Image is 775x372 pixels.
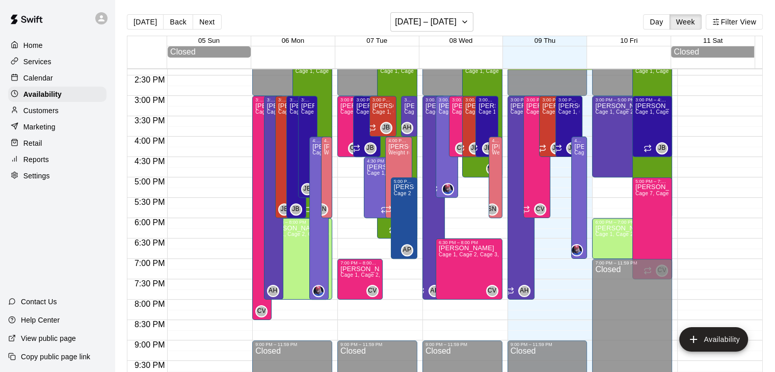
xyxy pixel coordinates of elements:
h6: [DATE] – [DATE] [395,15,457,29]
div: 6:30 PM – 8:00 PM: Available [436,238,502,300]
span: Cage 1, Cage 2, Cage 3, Cage 4, Cage 5, Cage 6, Cage 7, Cage 8, Cage 9, Cage 10 [465,109,671,115]
div: 3:00 PM – 5:30 PM [301,97,314,102]
p: Reports [23,154,49,165]
button: Day [643,14,670,30]
div: James Beirne [301,183,313,195]
div: 3:00 PM – 5:30 PM: Available [298,96,317,198]
span: 10 Fri [620,37,637,44]
span: CV [350,143,359,153]
span: Cage 1, Cage 2, Cage 3, Cage 4, Cage 5, Cage 6, Cage 7, Cage 8, Cage 9, Cage 10, Weight room [296,68,536,74]
span: CV [488,286,496,296]
div: Closed [170,47,248,57]
div: 4:00 PM – 6:00 PM: Available [489,137,502,218]
img: Jeramy Allerdissen [487,164,497,174]
div: 3:00 PM – 6:00 PM [278,97,291,102]
div: 3:00 PM – 4:30 PM: Available [539,96,566,157]
div: 4:00 PM – 8:00 PM: Available [309,137,329,300]
span: JB [471,143,478,153]
span: Recurring availability [538,144,546,152]
span: JB [552,143,560,153]
button: add [679,327,748,352]
div: Austin Hartnett [267,285,279,297]
span: Cage 1, Cage 2, Cage 3, Cage 4, Cage 5, Cage 6, Cage 7, Cage 8, Cage 9, Cage 10 [367,170,573,176]
span: JB [569,143,576,153]
div: Services [8,54,106,69]
span: Cage 1, Cage 2, Cage 3, Cage 4, Cage 5, Cage 6, Cage 7, Cage 8, Cage 9, Cage 10 [452,109,658,115]
a: Home [8,38,106,53]
span: Cage 1, Cage 2, Cage 3, Cage 4, Cage 5, Cage 6, Cage 7, Cage 8, Cage 9, Cage 10 [372,109,578,115]
span: Cage 1, Cage 2, Cage 3, Cage 4, Cage 5, Cage 6, Cage 7, Cage 8, Cage 9, Cage 10, Weight room [289,109,529,115]
div: 7:00 PM – 11:59 PM [595,260,669,265]
div: John Beirne [469,142,481,154]
img: Jacob Abraham [313,286,324,296]
div: 4:00 PM – 6:00 PM [324,138,329,143]
div: 4:00 PM – 7:00 PM: Available [571,137,587,259]
div: 3:00 PM – 4:30 PM [635,97,669,102]
div: John Beirne [278,203,290,216]
a: Customers [8,103,106,118]
p: Customers [23,105,59,116]
div: 7:00 PM – 8:00 PM [340,260,380,265]
button: 05 Sun [198,37,220,44]
span: AH [430,286,439,296]
p: Copy public page link [21,352,90,362]
div: Austin Hartnett [401,122,413,134]
div: 6:00 PM – 8:00 PM: Available [264,218,332,300]
button: Next [193,14,221,30]
img: Jacob Abraham [572,245,582,255]
span: SN [317,204,326,215]
span: Cage 1, Cage 2, Cage 3, Cage 4, Cage 5, Cage 6, Cage 7, Cage 8, Cage 9, Cage 10 [267,109,473,115]
span: Cage 1, Cage 2, Cage 3, Cage 4, Cage 5, Cage 6, Cage 7, Cage 8, Cage 9, Cage 10 [278,109,484,115]
img: Jacob Abraham [443,184,453,194]
button: [DATE] [127,14,164,30]
div: Jacob Abraham [571,244,583,256]
span: Recurring availability [368,124,376,132]
span: Recurring availability [389,226,397,234]
button: 08 Wed [449,37,473,44]
span: Cage 1, Cage 2, Cage 3, Cage 4, Cage 5, Cage 6, Cage 7, Cage 8, Cage 9, Cage 10 [425,109,631,115]
span: JB [366,143,374,153]
div: James Beirne [566,142,578,154]
button: 06 Mon [282,37,304,44]
div: 4:30 PM – 6:00 PM: Available [364,157,409,218]
div: 3:00 PM – 4:30 PM [465,97,482,102]
span: Cage 1, Cage 2, Cage 3, Cage 4, Cage 7, Cage 8, Cage 9, Cage 10, Cage 5, Cage 6 [526,109,732,115]
span: Recurring availability [352,144,360,152]
span: CV [368,286,377,296]
span: AH [520,286,528,296]
button: 11 Sat [703,37,723,44]
span: 4:00 PM [132,137,168,145]
div: 4:30 PM – 6:00 PM [367,158,406,164]
span: 07 Tue [366,37,387,44]
div: 7:00 PM – 8:00 PM: Available [337,259,383,300]
button: Filter View [706,14,763,30]
span: 5:30 PM [132,198,168,206]
div: 3:00 PM – 4:00 PM [372,97,393,102]
div: 9:00 PM – 11:59 PM [425,342,499,347]
span: Cage 1, Cage 2, Cage 3, Cage 4, Cage 5, Cage 6, Cage 7, Cage 8, Cage 9, Cage 10 [439,109,645,115]
span: 6:30 PM [132,238,168,247]
span: 2:30 PM [132,75,168,84]
div: 6:00 PM – 7:00 PM: Available [592,218,660,259]
div: 3:00 PM – 4:30 PM: Available [353,96,380,157]
div: Clay Voss [486,285,498,297]
span: Cage 1, Cage 2, Cage 3, Cage 4, Cage 5, Cage 6, Cage 7, Cage 8, Cage 9, Cage 10, Weight room [356,109,596,115]
span: 4:30 PM [132,157,168,166]
span: Cage 1, Cage 2, Cage 3, Cage 4, Cage 5, Cage 6, Cage 7, Cage 8, Cage 9, Cage 10 [255,109,461,115]
p: Settings [23,171,50,181]
div: 5:00 PM – 7:00 PM [394,179,414,184]
span: Recurring availability [381,205,389,214]
div: 6:00 PM – 8:00 PM [267,220,329,225]
div: 6:00 PM – 7:00 PM [595,220,657,225]
div: 3:00 PM – 6:00 PM [289,97,303,102]
span: Cage 1, Cage 2, Cage 3, Cage 4, Cage 5, Cage 6, Cage 7, Cage 8, Cage 9, Cage 10, Weight room [380,68,620,74]
div: Clay Voss [534,203,546,216]
div: 3:00 PM – 4:00 PM: Available [369,96,396,137]
p: Marketing [23,122,56,132]
span: Cage 1, Cage 2, Cage 3, Cage 4, Cage 5, Cage 6, Cage 7, Cage 8, Cage 9, Cage 10 [404,109,610,115]
div: 4:00 PM – 6:00 PM: Available [385,137,412,218]
span: CV [536,204,545,215]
